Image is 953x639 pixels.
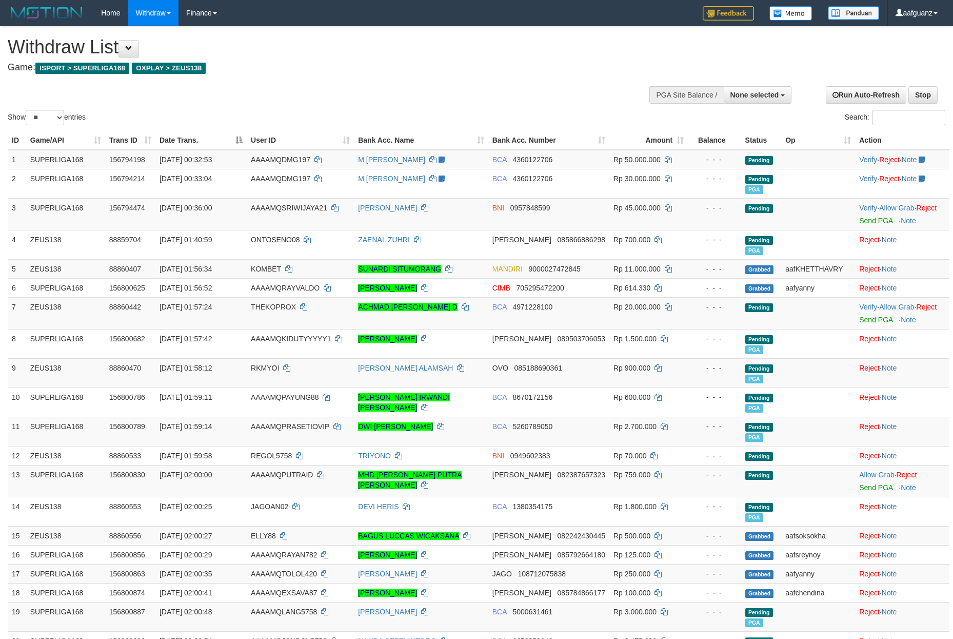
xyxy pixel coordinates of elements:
div: - - - [692,451,737,461]
a: Reject [859,265,880,273]
td: 8 [8,329,26,358]
span: Marked by aafsreyleap [745,375,763,383]
span: ISPORT > SUPERLIGA168 [35,63,129,74]
td: ZEUS138 [26,526,105,545]
span: Rp 50.000.000 [613,156,661,164]
a: Allow Grab [859,471,894,479]
span: 88860553 [109,502,141,511]
span: Pending [745,452,773,461]
a: Verify [859,156,877,164]
td: 15 [8,526,26,545]
td: · [855,526,949,545]
a: Note [882,608,897,616]
a: Note [882,589,897,597]
span: AAAAMQRAYVALDO [251,284,320,292]
h4: Game: [8,63,625,73]
td: ZEUS138 [26,259,105,278]
td: SUPERLIGA168 [26,465,105,497]
a: [PERSON_NAME] [358,284,417,292]
div: PGA Site Balance / [649,86,723,104]
a: Reject [917,303,937,311]
td: · [855,564,949,583]
a: TRIYONO [358,452,391,460]
a: [PERSON_NAME] [358,204,417,212]
button: None selected [724,86,792,104]
td: ZEUS138 [26,230,105,259]
a: BAGUS LUCCAS WICAKSANA [358,532,459,540]
a: Send PGA [859,483,892,492]
span: Rp 125.000 [613,551,650,559]
a: Verify [859,204,877,212]
td: SUPERLIGA168 [26,329,105,358]
span: None selected [730,91,779,99]
a: Verify [859,175,877,183]
span: [DATE] 01:56:34 [160,265,212,273]
a: MHD [PERSON_NAME] PUTRA [PERSON_NAME] [358,471,462,489]
span: 156794474 [109,204,145,212]
th: Bank Acc. Name: activate to sort column ascending [354,131,488,150]
td: ZEUS138 [26,297,105,329]
span: Grabbed [745,265,774,274]
a: Reject [879,175,900,183]
div: - - - [692,235,737,245]
th: Action [855,131,949,150]
a: Reject [897,471,917,479]
a: Note [882,551,897,559]
span: [DATE] 01:57:42 [160,335,212,343]
a: [PERSON_NAME] ALAMSAH [358,364,453,372]
span: [DATE] 01:59:58 [160,452,212,460]
td: · [855,388,949,417]
span: AAAAMQRAYAN782 [251,551,317,559]
span: · [859,471,896,479]
span: Grabbed [745,284,774,293]
td: 3 [8,198,26,230]
span: Pending [745,423,773,432]
input: Search: [872,110,945,125]
span: Copy 5260789050 to clipboard [512,422,552,431]
span: [PERSON_NAME] [492,532,551,540]
td: aafKHETTHAVRY [781,259,855,278]
div: - - - [692,173,737,184]
td: 2 [8,169,26,198]
span: Copy 082387657323 to clipboard [558,471,605,479]
span: Rp 614.330 [613,284,650,292]
span: Pending [745,175,773,184]
span: [PERSON_NAME] [492,236,551,244]
div: - - - [692,283,737,293]
span: 156800856 [109,551,145,559]
th: Amount: activate to sort column ascending [609,131,688,150]
span: Pending [745,471,773,480]
span: 156800682 [109,335,145,343]
td: 9 [8,358,26,388]
span: Rp 600.000 [613,393,650,401]
span: BNI [492,204,504,212]
a: M [PERSON_NAME] [358,156,425,164]
a: Reject [859,532,880,540]
span: [PERSON_NAME] [492,335,551,343]
th: Date Trans.: activate to sort column descending [155,131,247,150]
span: AAAAMQSRIWIJAYA21 [251,204,327,212]
td: 6 [8,278,26,297]
td: · [855,329,949,358]
td: · [855,278,949,297]
span: Copy 085866886298 to clipboard [558,236,605,244]
a: Stop [908,86,938,104]
span: Marked by aafandaneth [745,345,763,354]
span: 156800625 [109,284,145,292]
a: Note [882,502,897,511]
a: [PERSON_NAME] [358,335,417,343]
span: Rp 2.700.000 [613,422,657,431]
img: MOTION_logo.png [8,5,86,21]
span: [DATE] 01:40:59 [160,236,212,244]
span: JAGO [492,570,512,578]
span: Pending [745,364,773,373]
td: aafyanny [781,278,855,297]
span: MANDIRI [492,265,523,273]
td: SUPERLIGA168 [26,583,105,602]
td: · [855,259,949,278]
td: 18 [8,583,26,602]
td: 17 [8,564,26,583]
td: 12 [8,446,26,465]
span: Rp 30.000.000 [613,175,661,183]
span: Pending [745,394,773,402]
